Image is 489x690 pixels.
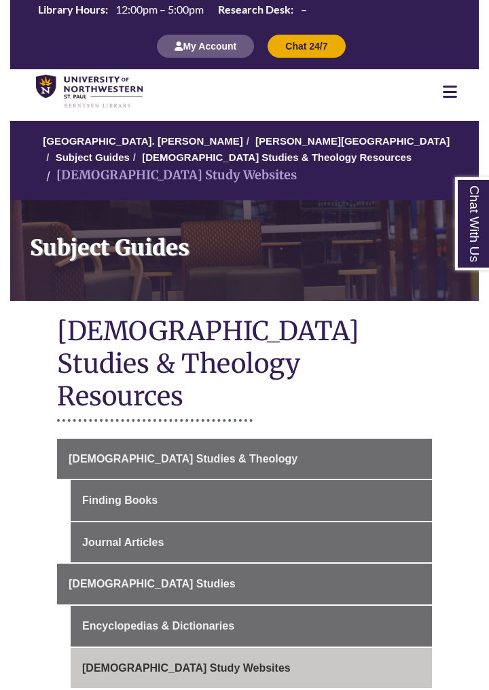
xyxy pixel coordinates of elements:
a: [GEOGRAPHIC_DATA]. [PERSON_NAME] [43,135,242,147]
a: [PERSON_NAME][GEOGRAPHIC_DATA] [255,135,450,147]
table: Hours Today [33,2,312,19]
span: [DEMOGRAPHIC_DATA] Studies [69,578,236,589]
a: Encyclopedias & Dictionaries [71,606,432,647]
span: [DEMOGRAPHIC_DATA] Studies & Theology [69,453,297,465]
a: [DEMOGRAPHIC_DATA] Studies & Theology [57,439,432,479]
a: [DEMOGRAPHIC_DATA] Studies & Theology Resources [142,151,412,163]
th: Research Desk: [213,2,295,17]
th: Library Hours: [33,2,110,17]
a: Subject Guides [10,200,479,301]
a: Journal Articles [71,522,432,563]
span: – [301,3,307,16]
img: UNWSP Library Logo [36,75,143,109]
a: Subject Guides [56,151,130,163]
li: [DEMOGRAPHIC_DATA] Study Websites [43,166,297,185]
a: [DEMOGRAPHIC_DATA] Studies [57,564,432,604]
span: 12:00pm – 5:00pm [115,3,204,16]
button: My Account [157,35,254,58]
h1: [DEMOGRAPHIC_DATA] Studies & Theology Resources [57,314,432,416]
a: Finding Books [71,480,432,521]
a: Hours Today [33,2,312,20]
a: [DEMOGRAPHIC_DATA] Study Websites [71,648,432,689]
button: Chat 24/7 [268,35,345,58]
a: My Account [157,40,254,52]
a: Chat 24/7 [268,40,345,52]
h1: Subject Guides [21,200,479,283]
